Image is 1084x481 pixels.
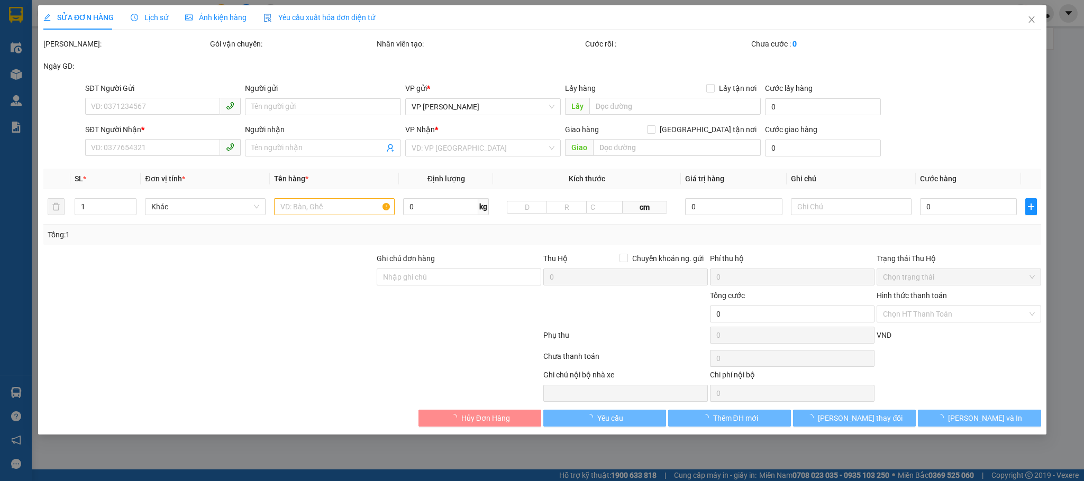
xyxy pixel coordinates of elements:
[1016,5,1046,35] button: Close
[245,124,400,135] div: Người nhận
[709,253,874,269] div: Phí thu hộ
[478,198,489,215] span: kg
[507,201,547,214] input: D
[876,253,1041,264] div: Trạng thái Thu Hộ
[792,40,797,48] b: 0
[709,369,874,385] div: Chi phí nội bộ
[48,229,418,240] div: Tổng: 1
[542,350,709,369] div: Chưa thanh toán
[377,254,435,263] label: Ghi chú đơn hàng
[918,410,1041,427] button: [PERSON_NAME] và In
[543,410,666,427] button: Yêu cầu
[882,269,1034,285] span: Chọn trạng thái
[274,174,308,183] span: Tên hàng
[274,198,395,215] input: VD: Bàn, Ghế
[876,291,946,300] label: Hình thức thanh toán
[751,38,916,50] div: Chưa cước :
[1027,15,1035,24] span: close
[709,291,744,300] span: Tổng cước
[668,410,791,427] button: Thêm ĐH mới
[263,14,272,22] img: icon
[546,201,587,214] input: R
[542,329,709,348] div: Phụ thu
[427,174,464,183] span: Định lượng
[589,98,761,115] input: Dọc đường
[226,143,234,151] span: phone
[131,13,168,22] span: Lịch sử
[543,254,567,263] span: Thu Hộ
[569,174,605,183] span: Kích thước
[418,410,541,427] button: Hủy Đơn Hàng
[818,412,903,424] span: [PERSON_NAME] thay đổi
[131,14,138,21] span: clock-circle
[919,174,956,183] span: Cước hàng
[685,174,724,183] span: Giá trị hàng
[713,412,758,424] span: Thêm ĐH mới
[565,139,593,156] span: Giao
[585,38,749,50] div: Cước rồi :
[593,139,761,156] input: Dọc đường
[876,331,891,339] span: VND
[43,13,114,22] span: SỬA ĐƠN HÀNG
[701,414,713,421] span: loading
[263,13,375,22] span: Yêu cầu xuất hóa đơn điện tử
[793,410,916,427] button: [PERSON_NAME] thay đổi
[543,369,707,385] div: Ghi chú nội bộ nhà xe
[765,84,813,92] label: Cước lấy hàng
[377,38,583,50] div: Nhân viên tạo:
[377,269,541,285] input: Ghi chú đơn hàng
[565,125,599,134] span: Giao hàng
[765,140,881,156] input: Cước giao hàng
[586,414,597,421] span: loading
[210,38,375,50] div: Gói vận chuyển:
[85,82,240,94] div: SĐT Người Gửi
[85,124,240,135] div: SĐT Người Nhận
[715,82,761,94] span: Lấy tận nơi
[565,84,596,92] span: Lấy hàng
[185,14,193,21] span: picture
[145,174,185,183] span: Đơn vị tính
[43,14,51,21] span: edit
[597,412,623,424] span: Yêu cầu
[151,199,259,215] span: Khác
[936,414,948,421] span: loading
[461,412,509,424] span: Hủy Đơn Hàng
[765,98,881,115] input: Cước lấy hàng
[449,414,461,421] span: loading
[586,201,623,214] input: C
[806,414,818,421] span: loading
[765,125,817,134] label: Cước giao hàng
[411,99,554,115] span: VP Dương Đình Nghệ
[948,412,1022,424] span: [PERSON_NAME] và In
[245,82,400,94] div: Người gửi
[185,13,247,22] span: Ảnh kiện hàng
[790,198,911,215] input: Ghi Chú
[1025,198,1036,215] button: plus
[386,144,394,152] span: user-add
[48,198,65,215] button: delete
[75,174,83,183] span: SL
[405,125,434,134] span: VP Nhận
[627,253,707,264] span: Chuyển khoản ng. gửi
[786,169,915,189] th: Ghi chú
[1026,202,1036,211] span: plus
[623,201,667,214] span: cm
[655,124,761,135] span: [GEOGRAPHIC_DATA] tận nơi
[43,38,208,50] div: [PERSON_NAME]:
[405,82,560,94] div: VP gửi
[226,101,234,110] span: phone
[43,60,208,72] div: Ngày GD:
[565,98,589,115] span: Lấy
